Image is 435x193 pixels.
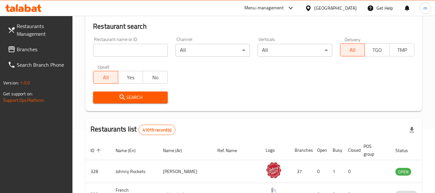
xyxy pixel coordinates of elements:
[423,5,427,12] span: m
[340,43,365,56] button: All
[260,140,289,160] th: Logo
[327,160,343,183] td: 1
[90,124,175,135] h2: Restaurants list
[404,122,420,138] div: Export file
[138,125,175,135] div: Total records count
[314,5,357,12] div: [GEOGRAPHIC_DATA]
[3,42,73,57] a: Branches
[289,140,312,160] th: Branches
[163,147,190,154] span: Name (Ar)
[96,73,116,82] span: All
[17,45,68,53] span: Branches
[312,160,327,183] td: 0
[3,90,33,98] span: Get support on:
[367,45,387,55] span: TGO
[343,45,363,55] span: All
[93,44,167,57] input: Search for restaurant name or ID..
[98,93,162,101] span: Search
[175,44,250,57] div: All
[90,147,103,154] span: ID
[217,147,245,154] span: Ref. Name
[395,147,416,154] span: Status
[139,127,175,133] span: 41019 record(s)
[121,73,140,82] span: Yes
[244,4,284,12] div: Menu-management
[158,160,212,183] td: [PERSON_NAME]
[3,57,73,72] a: Search Branch Phone
[364,142,383,158] span: POS group
[17,22,68,38] span: Restaurants Management
[143,71,168,84] button: No
[110,160,158,183] td: Johnny Rockets
[364,43,390,56] button: TGO
[389,43,414,56] button: TMP
[93,22,414,31] h2: Restaurant search
[118,71,143,84] button: Yes
[266,162,282,178] img: Johnny Rockets
[116,147,144,154] span: Name (En)
[392,45,412,55] span: TMP
[395,168,411,176] span: OPEN
[312,140,327,160] th: Open
[258,44,332,57] div: All
[3,18,73,42] a: Restaurants Management
[20,79,30,87] span: 1.0.0
[98,64,109,69] label: Upsell
[146,73,165,82] span: No
[3,96,44,104] a: Support.OpsPlatform
[3,79,19,87] span: Version:
[343,140,358,160] th: Closed
[289,160,312,183] td: 37
[343,160,358,183] td: 0
[85,160,110,183] td: 328
[345,37,361,42] label: Delivery
[93,71,118,84] button: All
[327,140,343,160] th: Busy
[17,61,68,69] span: Search Branch Phone
[93,92,167,103] button: Search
